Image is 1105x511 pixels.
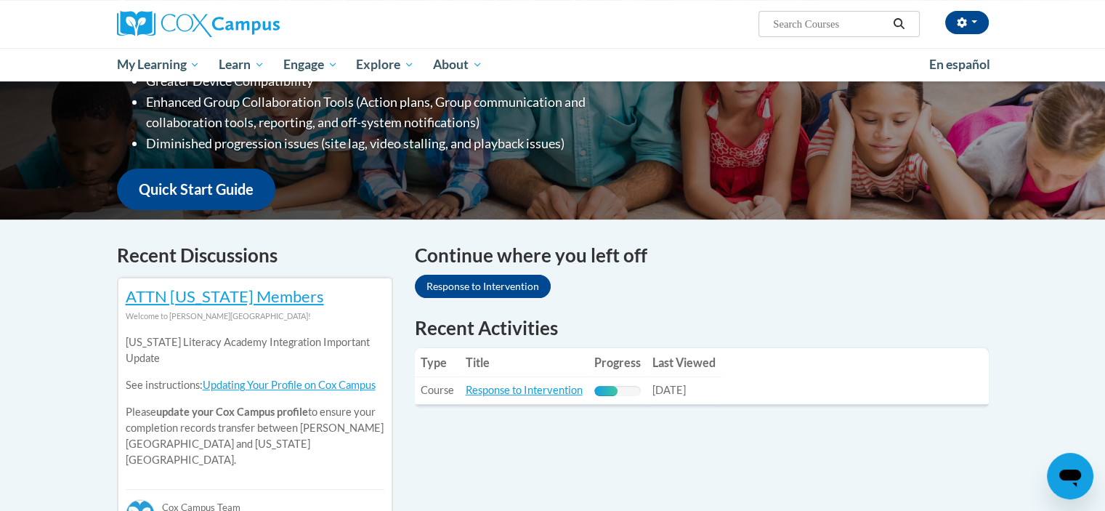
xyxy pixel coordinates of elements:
a: Quick Start Guide [117,169,275,210]
img: Cox Campus [117,11,280,37]
p: [US_STATE] Literacy Academy Integration Important Update [126,334,384,366]
span: En español [929,57,990,72]
span: Explore [356,56,414,73]
a: Explore [347,48,424,81]
a: En español [920,49,1000,80]
span: Engage [283,56,338,73]
b: update your Cox Campus profile [156,406,308,418]
span: Learn [219,56,264,73]
a: Engage [274,48,347,81]
span: Course [421,384,454,396]
a: Cox Campus [117,11,393,37]
a: Response to Intervention [415,275,551,298]
span: About [433,56,482,73]
div: Progress, % [594,386,618,396]
iframe: Button to launch messaging window [1047,453,1093,499]
th: Type [415,348,460,377]
button: Search [888,15,910,33]
div: Welcome to [PERSON_NAME][GEOGRAPHIC_DATA]! [126,308,384,324]
th: Title [460,348,588,377]
input: Search Courses [772,15,888,33]
th: Progress [588,348,647,377]
h1: Recent Activities [415,315,989,341]
span: [DATE] [652,384,686,396]
a: Response to Intervention [466,384,583,396]
h4: Recent Discussions [117,241,393,270]
a: ATTN [US_STATE] Members [126,286,324,306]
h4: Continue where you left off [415,241,989,270]
a: My Learning [108,48,210,81]
a: About [424,48,492,81]
a: Updating Your Profile on Cox Campus [203,379,376,391]
div: Main menu [95,48,1011,81]
span: My Learning [116,56,200,73]
a: Learn [209,48,274,81]
button: Account Settings [945,11,989,34]
th: Last Viewed [647,348,721,377]
p: See instructions: [126,377,384,393]
li: Enhanced Group Collaboration Tools (Action plans, Group communication and collaboration tools, re... [146,92,644,134]
div: Please to ensure your completion records transfer between [PERSON_NAME][GEOGRAPHIC_DATA] and [US_... [126,324,384,479]
li: Diminished progression issues (site lag, video stalling, and playback issues) [146,133,644,154]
